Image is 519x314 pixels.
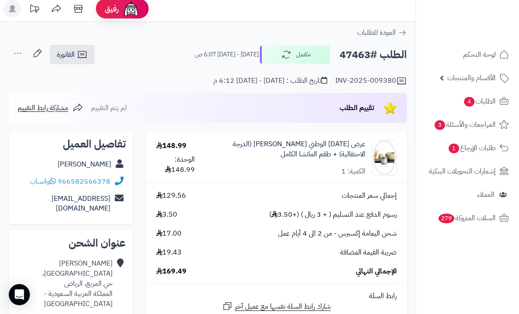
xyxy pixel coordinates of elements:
span: 17.00 [156,229,182,239]
a: العودة للطلبات [357,27,407,38]
div: الوحدة: 148.99 [156,155,195,175]
a: واتساب [30,176,56,187]
h2: الطلب #47463 [340,46,407,64]
span: ضريبة القيمة المضافة [340,248,397,258]
a: الفاتورة [50,45,95,64]
span: 279 [439,214,454,223]
div: INV-2025-009380 [335,76,407,86]
span: المراجعات والأسئلة [434,118,496,131]
div: [PERSON_NAME] [GEOGRAPHIC_DATA]، حي المربع، الرياض المملكة العربية السعودية - [GEOGRAPHIC_DATA] [16,259,113,309]
span: إجمالي سعر المنتجات [342,191,397,201]
a: الطلبات4 [421,91,514,112]
div: 148.99 [156,141,186,151]
span: العملاء [477,188,494,201]
div: Open Intercom Messenger [9,284,30,305]
a: العملاء [421,184,514,205]
a: لوحة التحكم [421,44,514,65]
a: [EMAIL_ADDRESS][DOMAIN_NAME] [51,193,110,214]
span: الفاتورة [57,49,75,60]
span: 1 [449,144,459,153]
div: تاريخ الطلب : [DATE] - [DATE] 6:12 م [213,76,327,86]
span: شحن اليمامة إكسبرس - من 2 الى 4 أيام عمل [278,229,397,239]
span: 3 [435,120,445,130]
span: لوحة التحكم [463,48,496,61]
span: شارك رابط السلة نفسها مع عميل آخر [235,302,331,312]
div: رابط السلة [150,291,403,301]
span: 4 [464,97,475,107]
a: 966582566378 [58,176,110,187]
span: 3.50 [156,210,177,220]
span: رسوم الدفع عند التسليم ( + 3 ريال ) (+3.50 ) [269,210,397,220]
a: السلات المتروكة279 [421,207,514,229]
small: [DATE] - [DATE] 6:07 ص [195,50,259,59]
img: logo-2.png [459,25,511,43]
span: تقييم الطلب [340,103,374,113]
img: 1757185099-National%20Day%20Offer-90x90.jpg [373,140,396,175]
a: [PERSON_NAME] [58,159,111,170]
a: شارك رابط السلة نفسها مع عميل آخر [222,301,331,312]
span: طلبات الإرجاع [448,142,496,154]
span: لم يتم التقييم [91,103,127,113]
span: 19.43 [156,248,182,258]
button: مكتمل [260,45,330,64]
span: السلات المتروكة [438,212,496,224]
span: الأقسام والمنتجات [447,72,496,84]
a: طلبات الإرجاع1 [421,137,514,159]
div: الكمية: 1 [341,166,365,177]
a: مشاركة رابط التقييم [18,103,83,113]
span: 129.56 [156,191,186,201]
span: العودة للطلبات [357,27,396,38]
span: إشعارات التحويلات البنكية [429,165,496,177]
h2: عنوان الشحن [16,238,126,248]
h2: تفاصيل العميل [16,139,126,149]
span: رفيق [105,4,119,14]
a: المراجعات والأسئلة3 [421,114,514,135]
span: 169.49 [156,266,186,277]
a: إشعارات التحويلات البنكية [421,161,514,182]
span: مشاركة رابط التقييم [18,103,68,113]
span: الطلبات [463,95,496,107]
span: الإجمالي النهائي [356,266,397,277]
a: عرض [DATE] الوطني [PERSON_NAME] (الدرجة الاحتفالية) + طقم الماتشا الكامل [215,139,366,159]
